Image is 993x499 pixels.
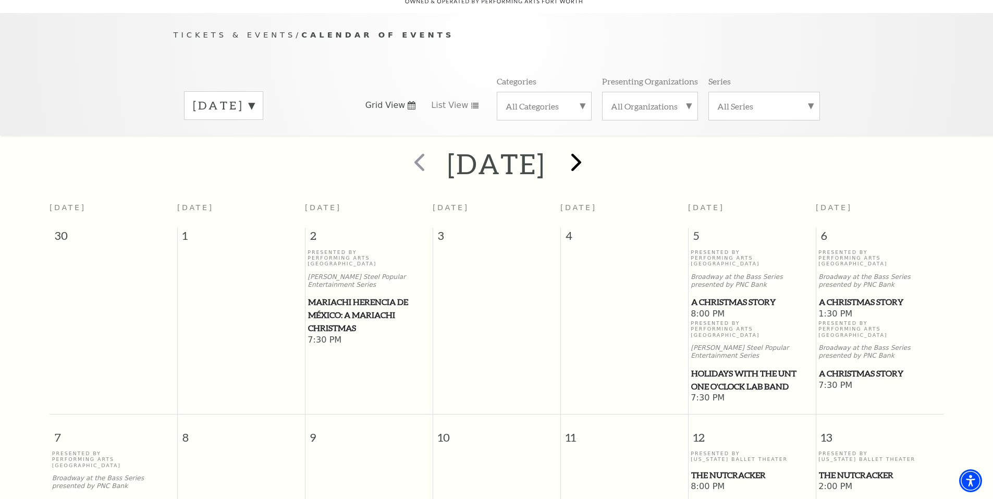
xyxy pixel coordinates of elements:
button: prev [399,145,437,182]
span: List View [431,100,468,111]
p: Presented By [US_STATE] Ballet Theater [818,451,941,463]
label: [DATE] [193,98,254,114]
div: Accessibility Menu [959,469,982,492]
p: [PERSON_NAME] Steel Popular Entertainment Series [691,344,813,360]
span: 12 [689,415,816,451]
span: 2:00 PM [818,481,941,493]
span: [DATE] [560,203,597,212]
span: 3 [433,228,560,249]
span: 2 [305,228,433,249]
span: 7 [50,415,177,451]
span: 13 [816,415,944,451]
p: / [174,29,820,42]
p: Presenting Organizations [602,76,698,87]
span: 10 [433,415,560,451]
a: A Christmas Story [818,296,941,309]
span: [DATE] [688,203,725,212]
span: [DATE] [50,203,86,212]
p: Broadway at the Bass Series presented by PNC Bank [818,273,941,289]
span: 8:00 PM [691,309,813,320]
p: Presented By [US_STATE] Ballet Theater [691,451,813,463]
span: A Christmas Story [691,296,813,309]
span: 7:30 PM [818,380,941,392]
button: next [556,145,594,182]
a: Mariachi Herencia de México: A Mariachi Christmas [308,296,430,334]
a: Holidays with the UNT One O'Clock Lab Band [691,367,813,393]
p: [PERSON_NAME] Steel Popular Entertainment Series [308,273,430,289]
span: 8 [178,415,305,451]
span: 4 [561,228,688,249]
p: Categories [497,76,536,87]
a: The Nutcracker [818,469,941,482]
p: Presented By Performing Arts [GEOGRAPHIC_DATA] [308,249,430,267]
label: All Categories [506,101,583,112]
p: Presented By Performing Arts [GEOGRAPHIC_DATA] [818,320,941,338]
span: Tickets & Events [174,30,296,39]
span: A Christmas Story [819,296,940,309]
p: Series [708,76,731,87]
span: 6 [816,228,944,249]
p: Presented By Performing Arts [GEOGRAPHIC_DATA] [818,249,941,267]
a: A Christmas Story [818,367,941,380]
span: 7:30 PM [308,335,430,346]
span: 5 [689,228,816,249]
p: Broadway at the Bass Series presented by PNC Bank [818,344,941,360]
p: Broadway at the Bass Series presented by PNC Bank [691,273,813,289]
span: 1:30 PM [818,309,941,320]
span: Calendar of Events [301,30,454,39]
span: 9 [305,415,433,451]
span: [DATE] [816,203,852,212]
p: Presented By Performing Arts [GEOGRAPHIC_DATA] [691,320,813,338]
span: The Nutcracker [691,469,813,482]
span: The Nutcracker [819,469,940,482]
span: Mariachi Herencia de México: A Mariachi Christmas [308,296,430,334]
span: 7:30 PM [691,393,813,404]
span: 1 [178,228,305,249]
span: 11 [561,415,688,451]
span: [DATE] [305,203,341,212]
p: Broadway at the Bass Series presented by PNC Bank [52,474,175,490]
h2: [DATE] [447,147,546,180]
span: Grid View [365,100,406,111]
label: All Series [717,101,811,112]
p: Presented By Performing Arts [GEOGRAPHIC_DATA] [52,451,175,468]
span: [DATE] [433,203,469,212]
a: The Nutcracker [691,469,813,482]
p: Presented By Performing Arts [GEOGRAPHIC_DATA] [691,249,813,267]
span: 30 [50,228,177,249]
span: Holidays with the UNT One O'Clock Lab Band [691,367,813,393]
label: All Organizations [611,101,689,112]
span: [DATE] [177,203,214,212]
a: A Christmas Story [691,296,813,309]
span: 8:00 PM [691,481,813,493]
span: A Christmas Story [819,367,940,380]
